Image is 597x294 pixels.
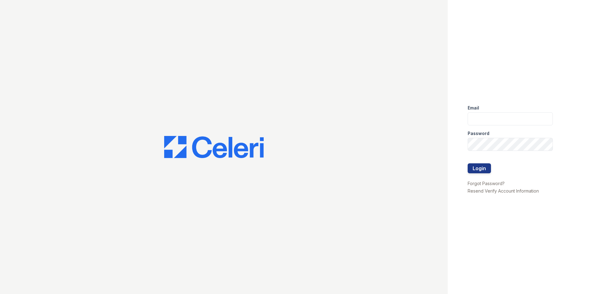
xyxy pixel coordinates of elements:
[468,188,539,194] a: Resend Verify Account Information
[164,136,264,158] img: CE_Logo_Blue-a8612792a0a2168367f1c8372b55b34899dd931a85d93a1a3d3e32e68fde9ad4.png
[468,130,489,137] label: Password
[468,163,491,173] button: Login
[468,181,505,186] a: Forgot Password?
[468,105,479,111] label: Email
